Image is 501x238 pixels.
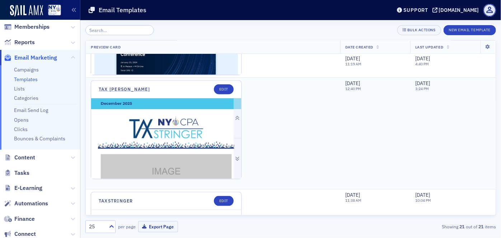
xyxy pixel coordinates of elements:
[99,6,146,14] h1: Email Templates
[14,230,36,238] span: Connect
[85,25,154,35] input: Search…
[4,154,35,162] a: Content
[14,38,35,46] span: Reports
[4,230,36,238] a: Connect
[4,215,35,223] a: Finance
[458,223,466,230] strong: 21
[89,223,105,230] div: 25
[345,198,361,203] time: 11:38 AM
[444,25,496,35] button: New Email Template
[214,84,234,94] a: Edit
[345,80,360,87] span: [DATE]
[415,192,430,198] span: [DATE]
[14,154,35,162] span: Content
[397,25,441,35] button: Bulk Actions
[14,126,28,132] a: Clicks
[345,192,360,198] span: [DATE]
[415,55,430,62] span: [DATE]
[214,196,234,206] a: Edit
[345,55,360,62] span: [DATE]
[118,223,136,230] label: per page
[14,85,25,92] a: Lists
[407,28,435,32] div: Bulk Actions
[99,198,133,204] a: TaxStringer
[415,80,430,87] span: [DATE]
[14,54,57,62] span: Email Marketing
[91,45,121,50] span: Preview Card
[138,221,178,232] button: Export Page
[4,38,35,46] a: Reports
[14,23,50,31] span: Memberships
[415,86,429,91] time: 3:24 PM
[415,45,443,50] span: Last Updated
[4,200,48,207] a: Automations
[477,223,485,230] strong: 21
[444,26,496,33] a: New Email Template
[14,95,38,101] a: Categories
[14,117,29,123] a: Opens
[345,86,361,91] time: 12:40 PM
[4,184,42,192] a: E-Learning
[14,215,35,223] span: Finance
[415,62,429,67] time: 4:40 PM
[14,66,39,73] a: Campaigns
[415,198,431,203] time: 10:04 PM
[10,5,43,17] img: SailAMX
[14,169,29,177] span: Tasks
[483,4,496,17] span: Profile
[14,135,65,142] a: Bounces & Complaints
[4,169,29,177] a: Tasks
[345,45,373,50] span: Date Created
[403,7,428,13] div: Support
[48,5,61,16] img: SailAMX
[14,107,48,113] a: Email Send Log
[4,54,57,62] a: Email Marketing
[99,87,150,92] a: Tax [PERSON_NAME]
[14,184,42,192] span: E-Learning
[364,223,496,230] div: Showing out of items
[43,5,61,17] a: View Homepage
[14,200,48,207] span: Automations
[4,23,50,31] a: Memberships
[439,7,479,13] div: [DOMAIN_NAME]
[432,8,482,13] button: [DOMAIN_NAME]
[14,76,38,83] a: Templates
[345,62,361,67] time: 11:19 AM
